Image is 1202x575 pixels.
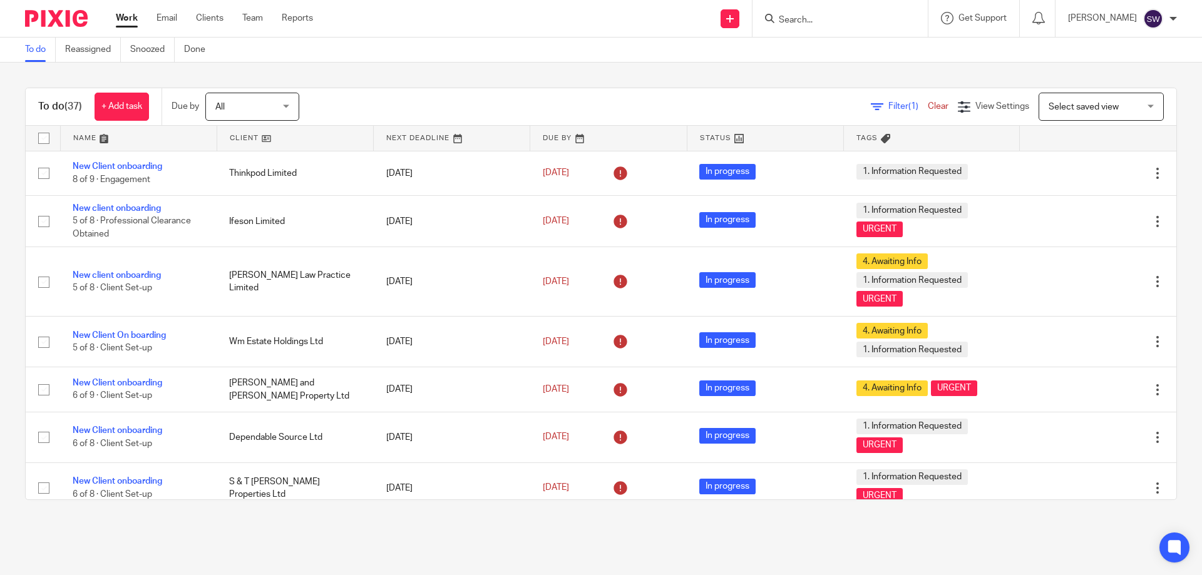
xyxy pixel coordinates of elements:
[73,331,166,340] a: New Client On boarding
[282,12,313,24] a: Reports
[215,103,225,111] span: All
[856,272,968,288] span: 1. Information Requested
[543,169,569,178] span: [DATE]
[25,38,56,62] a: To do
[699,164,756,180] span: In progress
[242,12,263,24] a: Team
[856,203,968,218] span: 1. Information Requested
[73,217,191,239] span: 5 of 8 · Professional Clearance Obtained
[374,462,530,513] td: [DATE]
[856,419,968,434] span: 1. Information Requested
[856,437,903,453] span: URGENT
[217,247,373,317] td: [PERSON_NAME] Law Practice Limited
[217,151,373,195] td: Thinkpod Limited
[856,253,928,269] span: 4. Awaiting Info
[856,469,968,485] span: 1. Information Requested
[928,102,948,111] a: Clear
[374,412,530,462] td: [DATE]
[1068,12,1137,24] p: [PERSON_NAME]
[908,102,918,111] span: (1)
[374,247,530,317] td: [DATE]
[374,195,530,247] td: [DATE]
[73,204,161,213] a: New client onboarding
[856,221,903,237] span: URGENT
[73,426,162,435] a: New Client onboarding
[172,100,199,113] p: Due by
[856,135,878,141] span: Tags
[699,332,756,348] span: In progress
[1049,103,1119,111] span: Select saved view
[73,490,152,499] span: 6 of 8 · Client Set-up
[543,433,569,442] span: [DATE]
[217,195,373,247] td: Ifeson Limited
[888,102,928,111] span: Filter
[699,380,756,396] span: In progress
[73,175,150,184] span: 8 of 9 · Engagement
[975,102,1029,111] span: View Settings
[374,317,530,367] td: [DATE]
[38,100,82,113] h1: To do
[856,291,903,307] span: URGENT
[699,272,756,288] span: In progress
[856,380,928,396] span: 4. Awaiting Info
[73,162,162,171] a: New Client onboarding
[73,271,161,280] a: New client onboarding
[73,344,152,353] span: 5 of 8 · Client Set-up
[25,10,88,27] img: Pixie
[543,385,569,394] span: [DATE]
[374,367,530,412] td: [DATE]
[217,462,373,513] td: S & T [PERSON_NAME] Properties Ltd
[699,479,756,494] span: In progress
[931,380,977,396] span: URGENT
[64,101,82,111] span: (37)
[73,477,162,486] a: New Client onboarding
[73,392,152,400] span: 6 of 9 · Client Set-up
[374,151,530,195] td: [DATE]
[184,38,215,62] a: Done
[856,488,903,504] span: URGENT
[116,12,138,24] a: Work
[217,367,373,412] td: [PERSON_NAME] and [PERSON_NAME] Property Ltd
[699,212,756,228] span: In progress
[217,317,373,367] td: Wm Estate Holdings Ltd
[958,14,1007,23] span: Get Support
[95,93,149,121] a: + Add task
[73,284,152,293] span: 5 of 8 · Client Set-up
[217,412,373,462] td: Dependable Source Ltd
[543,337,569,346] span: [DATE]
[543,277,569,286] span: [DATE]
[856,342,968,357] span: 1. Information Requested
[778,15,890,26] input: Search
[856,323,928,338] span: 4. Awaiting Info
[856,164,968,180] span: 1. Information Requested
[157,12,177,24] a: Email
[130,38,175,62] a: Snoozed
[543,484,569,492] span: [DATE]
[699,428,756,444] span: In progress
[196,12,223,24] a: Clients
[73,439,152,448] span: 6 of 8 · Client Set-up
[65,38,121,62] a: Reassigned
[73,379,162,387] a: New Client onboarding
[1143,9,1163,29] img: svg%3E
[543,216,569,225] span: [DATE]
